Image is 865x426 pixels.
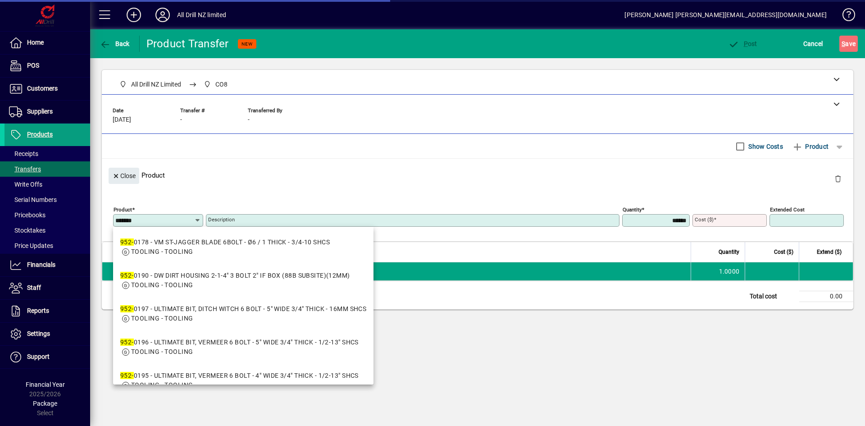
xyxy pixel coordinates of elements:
div: Product [102,159,853,192]
span: ave [842,37,856,51]
mat-option: 952-0178 - VM ST-JAGGER BLADE 6BOLT - Ø6 / 1 THICK - 3/4-10 SHCS [113,230,373,264]
button: Delete [827,168,849,189]
mat-label: Product [114,206,132,213]
app-page-header-button: Close [106,171,141,179]
button: Profile [148,7,177,23]
span: Package [33,400,57,407]
span: POS [27,62,39,69]
em: 952- [120,339,134,346]
app-page-header-button: Back [90,36,140,52]
span: Write Offs [9,181,42,188]
a: Receipts [5,146,90,161]
button: Add [119,7,148,23]
a: Price Updates [5,238,90,253]
span: Staff [27,284,41,291]
mat-option: 952-0197 - ULTIMATE BIT, DITCH WITCH 6 BOLT - 5" WIDE 3/4" THICK - 16MM SHCS [113,297,373,330]
em: 952- [120,372,134,379]
div: 0190 - DW DIRT HOUSING 2-1-4" 3 BOLT 2" IF BOX (88B SUBSITE)(12MM) [120,271,350,280]
label: Show Costs [747,142,783,151]
mat-option: 952-0195 - ULTIMATE BIT, VERMEER 6 BOLT - 4" WIDE 3/4" THICK - 1/2-13" SHCS [113,364,373,397]
span: Serial Numbers [9,196,57,203]
a: Settings [5,323,90,345]
span: Receipts [9,150,38,157]
span: Reports [27,307,49,314]
div: 0178 - VM ST-JAGGER BLADE 6BOLT - Ø6 / 1 THICK - 3/4-10 SHCS [120,238,330,247]
a: Transfers [5,161,90,177]
a: Write Offs [5,177,90,192]
mat-option: 952-0190 - DW DIRT HOUSING 2-1-4" 3 BOLT 2" IF BOX (88B SUBSITE)(12MM) [113,264,373,297]
button: Back [97,36,132,52]
mat-option: 952-0196 - ULTIMATE BIT, VERMEER 6 BOLT - 5" WIDE 3/4" THICK - 1/2-13" SHCS [113,330,373,364]
span: Cost ($) [774,247,793,257]
button: Save [839,36,858,52]
mat-label: Extended Cost [770,206,805,213]
a: Staff [5,277,90,299]
span: [DATE] [113,116,131,124]
button: Cancel [801,36,825,52]
span: Pricebooks [9,211,46,219]
a: Suppliers [5,101,90,123]
span: - [248,116,250,124]
div: [PERSON_NAME] [PERSON_NAME][EMAIL_ADDRESS][DOMAIN_NAME] [624,8,827,22]
a: POS [5,55,90,77]
span: Cancel [803,37,823,51]
button: Close [109,168,139,184]
span: Home [27,39,44,46]
div: 0197 - ULTIMATE BIT, DITCH WITCH 6 BOLT - 5" WIDE 3/4" THICK - 16MM SHCS [120,304,366,314]
a: Knowledge Base [836,2,854,31]
span: - [180,116,182,124]
span: TOOLING - TOOLING [131,248,193,255]
a: Pricebooks [5,207,90,223]
span: Price Updates [9,242,53,249]
em: 952- [120,238,134,246]
span: Stocktakes [9,227,46,234]
span: Support [27,353,50,360]
span: TOOLING - TOOLING [131,381,193,389]
mat-label: Quantity [623,206,642,213]
span: ost [728,40,757,47]
a: Customers [5,78,90,100]
a: Stocktakes [5,223,90,238]
span: Products [27,131,53,138]
a: Support [5,346,90,368]
div: All Drill NZ limited [177,8,227,22]
a: Reports [5,300,90,322]
td: 1.0000 [691,262,745,280]
a: Serial Numbers [5,192,90,207]
td: Total cost [745,291,799,302]
span: Suppliers [27,108,53,115]
div: 0195 - ULTIMATE BIT, VERMEER 6 BOLT - 4" WIDE 3/4" THICK - 1/2-13" SHCS [120,371,359,380]
span: Transfers [9,165,41,173]
span: Close [112,169,136,183]
span: Financial Year [26,381,65,388]
em: 952- [120,272,134,279]
em: 952- [120,305,134,312]
td: 0.00 [799,291,853,302]
app-page-header-button: Delete [827,174,849,183]
span: S [842,40,845,47]
a: Financials [5,254,90,276]
span: Extend ($) [817,247,842,257]
span: NEW [241,41,253,47]
span: Quantity [719,247,739,257]
a: Home [5,32,90,54]
div: 0196 - ULTIMATE BIT, VERMEER 6 BOLT - 5" WIDE 3/4" THICK - 1/2-13" SHCS [120,338,359,347]
span: P [744,40,748,47]
span: Back [100,40,130,47]
mat-label: Description [208,216,235,223]
span: Customers [27,85,58,92]
span: Financials [27,261,55,268]
mat-label: Cost ($) [695,216,714,223]
span: TOOLING - TOOLING [131,315,193,322]
span: Settings [27,330,50,337]
div: Product Transfer [146,37,229,51]
span: TOOLING - TOOLING [131,281,193,289]
button: Post [726,36,760,52]
span: TOOLING - TOOLING [131,348,193,355]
